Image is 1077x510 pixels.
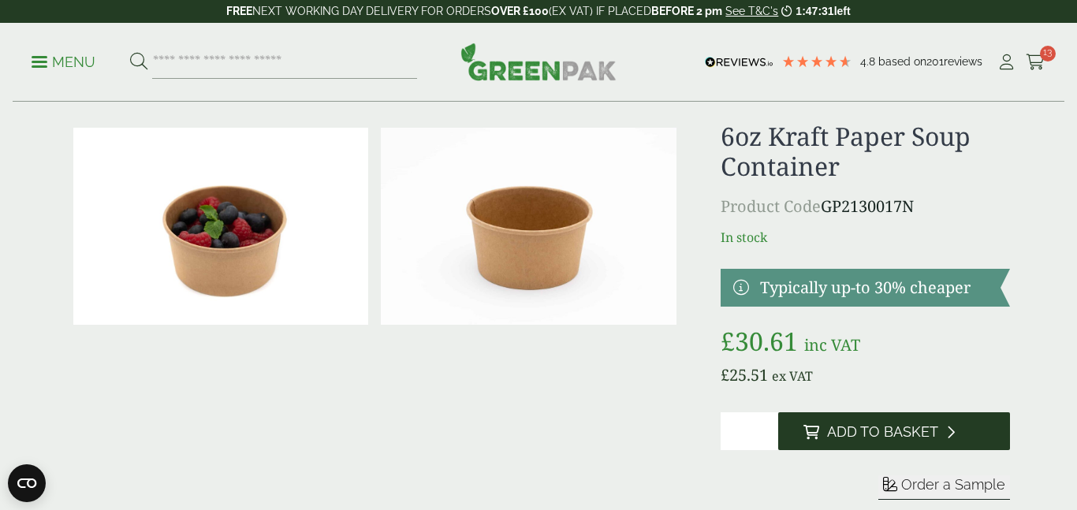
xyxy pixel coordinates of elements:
[491,5,549,17] strong: OVER £100
[827,423,938,441] span: Add to Basket
[721,195,1010,218] p: GP2130017N
[721,324,735,358] span: £
[721,324,798,358] bdi: 30.61
[725,5,778,17] a: See T&C's
[721,364,768,385] bdi: 25.51
[721,364,729,385] span: £
[226,5,252,17] strong: FREE
[860,55,878,68] span: 4.8
[73,128,368,325] img: Kraft 6oz With Berries
[796,5,833,17] span: 1:47:31
[772,367,813,385] span: ex VAT
[834,5,851,17] span: left
[721,195,821,217] span: Product Code
[381,128,676,325] img: Kraft 6oz
[778,412,1010,450] button: Add to Basket
[926,55,944,68] span: 201
[944,55,982,68] span: reviews
[460,43,617,80] img: GreenPak Supplies
[1040,46,1056,61] span: 13
[8,464,46,502] button: Open CMP widget
[997,54,1016,70] i: My Account
[878,55,926,68] span: Based on
[651,5,722,17] strong: BEFORE 2 pm
[32,53,95,69] a: Menu
[721,228,1010,247] p: In stock
[781,54,852,69] div: 4.79 Stars
[1026,50,1045,74] a: 13
[705,57,773,68] img: REVIEWS.io
[901,476,1005,493] span: Order a Sample
[804,334,860,356] span: inc VAT
[721,121,1010,182] h1: 6oz Kraft Paper Soup Container
[32,53,95,72] p: Menu
[1026,54,1045,70] i: Cart
[878,475,1010,500] button: Order a Sample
